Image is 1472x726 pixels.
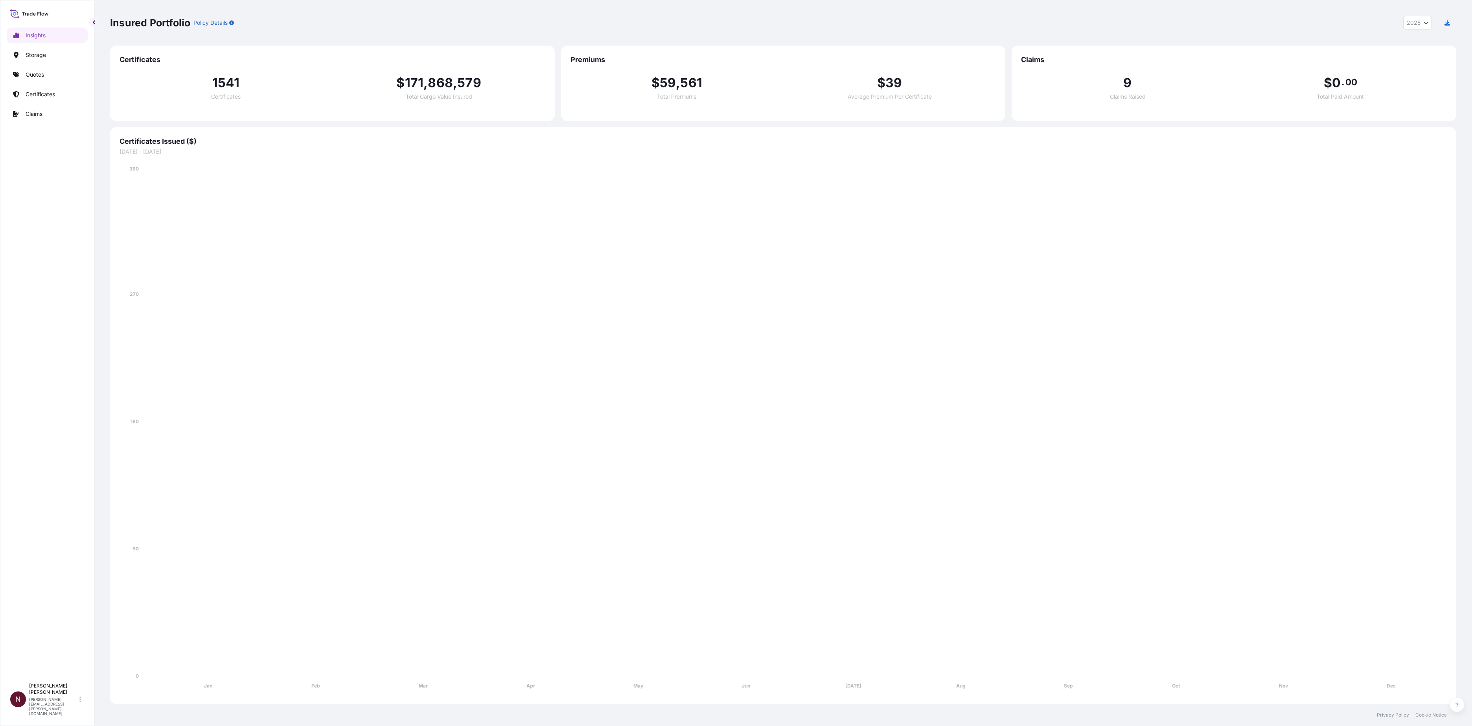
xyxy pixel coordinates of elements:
span: , [453,77,457,89]
span: Certificates Issued ($) [120,137,1447,146]
p: Insured Portfolio [110,16,190,29]
p: Policy Details [193,19,228,27]
tspan: Nov [1279,683,1288,689]
a: Privacy Policy [1377,712,1409,718]
span: , [676,77,680,89]
tspan: Jan [204,683,212,689]
tspan: 180 [131,418,139,424]
span: 9 [1123,77,1132,89]
tspan: 90 [132,546,139,552]
tspan: Aug [956,683,966,689]
p: [PERSON_NAME] [PERSON_NAME] [29,683,78,695]
tspan: Mar [419,683,428,689]
p: Certificates [26,90,55,98]
span: Claims [1021,55,1447,64]
span: 0 [1332,77,1341,89]
tspan: 360 [129,166,139,172]
p: Claims [26,110,42,118]
p: [PERSON_NAME][EMAIL_ADDRESS][PERSON_NAME][DOMAIN_NAME] [29,697,78,716]
span: Claims Raised [1110,94,1146,99]
span: 171 [405,77,424,89]
span: 2025 [1407,19,1420,27]
p: Quotes [26,71,44,79]
button: Year Selector [1403,16,1432,30]
span: N [15,695,21,703]
span: Certificates [211,94,241,99]
span: $ [651,77,660,89]
span: Certificates [120,55,545,64]
span: 00 [1345,79,1357,85]
tspan: Jun [742,683,750,689]
span: $ [877,77,885,89]
span: Average Premium Per Certificate [848,94,932,99]
span: . [1341,79,1344,85]
span: Total Paid Amount [1317,94,1364,99]
tspan: Apr [526,683,535,689]
span: Total Premiums [657,94,696,99]
a: Insights [7,27,88,43]
p: Insights [26,31,46,39]
tspan: May [633,683,644,689]
a: Claims [7,106,88,122]
span: 579 [457,77,481,89]
a: Cookie Notice [1415,712,1447,718]
span: 868 [428,77,453,89]
tspan: Sep [1064,683,1073,689]
tspan: [DATE] [845,683,861,689]
tspan: Oct [1172,683,1180,689]
tspan: 0 [136,673,139,679]
span: $ [396,77,405,89]
span: 39 [885,77,902,89]
span: 1541 [212,77,240,89]
a: Certificates [7,86,88,102]
span: Total Cargo Value Insured [406,94,472,99]
tspan: 270 [130,291,139,297]
p: Storage [26,51,46,59]
span: [DATE] - [DATE] [120,148,1447,156]
a: Quotes [7,67,88,82]
tspan: Dec [1387,683,1396,689]
span: 561 [680,77,702,89]
span: , [423,77,428,89]
tspan: Feb [311,683,320,689]
span: 59 [660,77,676,89]
span: $ [1324,77,1332,89]
a: Storage [7,47,88,63]
span: Premiums [570,55,996,64]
